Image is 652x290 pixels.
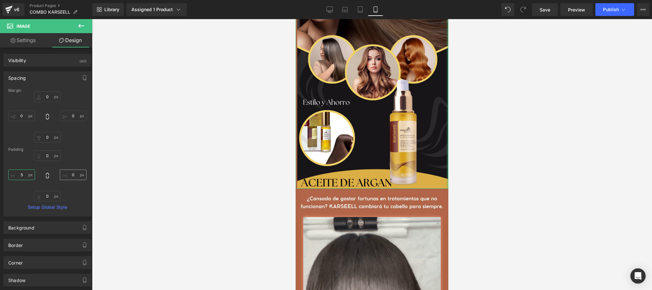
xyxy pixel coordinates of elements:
div: Corner [8,257,23,265]
input: 0 [34,150,61,161]
div: Padding [8,147,87,152]
a: Preview [560,3,593,16]
a: Product Pages [30,3,92,8]
div: (All) [80,54,87,65]
div: Border [8,239,23,248]
input: 0 [8,111,35,121]
button: Redo [517,3,529,16]
a: Laptop [337,3,353,16]
input: 0 [60,170,87,180]
div: Margin [8,88,87,93]
div: Open Intercom Messenger [630,268,646,284]
span: Image [17,24,30,29]
span: Save [540,6,550,13]
a: New Library [92,3,124,16]
span: COMBO KARSEELL [30,10,70,15]
span: Publish [603,7,619,12]
a: Tablet [353,3,368,16]
input: 0 [34,132,61,142]
div: Spacing [8,72,26,81]
a: Mobile [368,3,383,16]
input: 0 [34,91,61,102]
a: Design [47,33,94,47]
button: More [637,3,649,16]
div: Background [8,221,34,230]
input: 0 [8,170,35,180]
input: 0 [34,191,61,201]
div: Assigned 1 Product [131,6,182,13]
button: Undo [501,3,514,16]
a: v6 [3,3,25,16]
span: Preview [568,6,585,13]
button: Publish [595,3,634,16]
span: Library [104,7,119,12]
div: v6 [13,5,21,14]
input: 0 [60,111,87,121]
div: Visibility [8,54,26,63]
a: Setup Global Style [8,205,87,210]
a: Desktop [322,3,337,16]
div: Shadow [8,274,25,283]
